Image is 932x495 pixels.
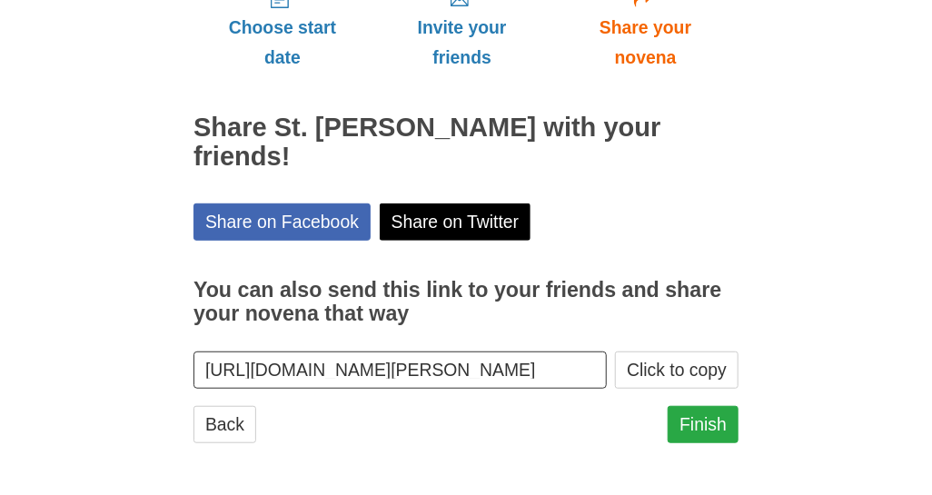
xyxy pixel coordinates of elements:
a: Back [193,406,256,443]
a: Share on Twitter [380,203,531,241]
a: Share on Facebook [193,203,371,241]
h2: Share St. [PERSON_NAME] with your friends! [193,114,739,172]
span: Share your novena [570,13,720,73]
button: Click to copy [615,351,739,389]
span: Choose start date [212,13,353,73]
a: Finish [668,406,739,443]
span: Invite your friends [390,13,534,73]
h3: You can also send this link to your friends and share your novena that way [193,279,739,325]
